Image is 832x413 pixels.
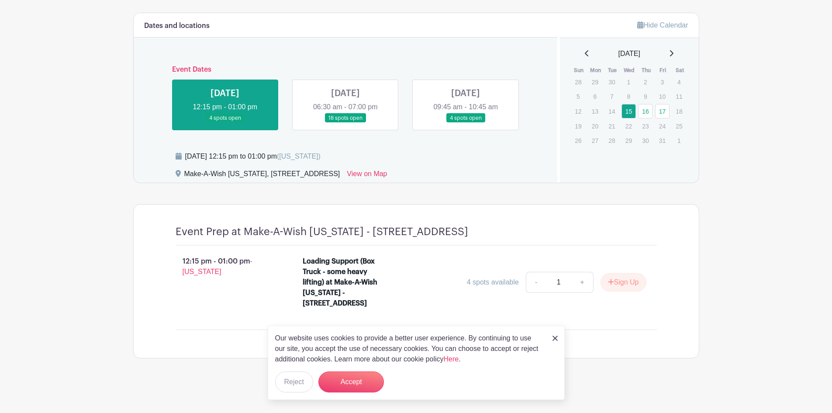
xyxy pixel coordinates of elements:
[165,66,526,74] h6: Event Dates
[655,75,670,89] p: 3
[638,134,652,147] p: 30
[604,104,619,118] p: 14
[571,134,585,147] p: 26
[588,134,602,147] p: 27
[275,371,313,392] button: Reject
[526,272,546,293] a: -
[571,272,593,293] a: +
[601,273,646,292] button: Sign Up
[571,119,585,133] p: 19
[621,119,636,133] p: 22
[621,90,636,103] p: 8
[672,75,686,89] p: 4
[604,75,619,89] p: 30
[638,104,652,118] a: 16
[655,104,670,118] a: 17
[655,119,670,133] p: 24
[162,253,289,281] p: 12:15 pm - 01:00 pm
[571,90,585,103] p: 5
[347,169,387,183] a: View on Map
[588,104,602,118] p: 13
[318,371,384,392] button: Accept
[638,75,652,89] p: 2
[570,66,587,75] th: Sun
[571,75,585,89] p: 28
[303,256,378,309] div: Loading Support (Box Truck - some heavy lifting) at Make-A-Wish [US_STATE] - [STREET_ADDRESS]
[621,134,636,147] p: 29
[185,151,321,162] div: [DATE] 12:15 pm to 01:00 pm
[176,226,468,238] h4: Event Prep at Make-A-Wish [US_STATE] - [STREET_ADDRESS]
[672,90,686,103] p: 11
[587,66,604,75] th: Mon
[277,153,321,160] span: ([US_STATE])
[621,104,636,118] a: 15
[621,66,638,75] th: Wed
[467,277,519,288] div: 4 spots available
[444,355,459,363] a: Here
[604,90,619,103] p: 7
[655,134,670,147] p: 31
[621,75,636,89] p: 1
[672,119,686,133] p: 25
[638,119,652,133] p: 23
[552,336,558,341] img: close_button-5f87c8562297e5c2d7936805f587ecaba9071eb48480494691a3f1689db116b3.svg
[588,119,602,133] p: 20
[144,22,210,30] h6: Dates and locations
[672,134,686,147] p: 1
[672,104,686,118] p: 18
[275,333,543,364] p: Our website uses cookies to provide a better user experience. By continuing to use our site, you ...
[655,66,672,75] th: Fri
[638,66,655,75] th: Thu
[588,90,602,103] p: 6
[655,90,670,103] p: 10
[671,66,688,75] th: Sat
[604,66,621,75] th: Tue
[638,90,652,103] p: 9
[184,169,340,183] div: Make-A-Wish [US_STATE], [STREET_ADDRESS]
[571,104,585,118] p: 12
[588,75,602,89] p: 29
[604,134,619,147] p: 28
[604,119,619,133] p: 21
[618,49,640,59] span: [DATE]
[637,21,688,29] a: Hide Calendar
